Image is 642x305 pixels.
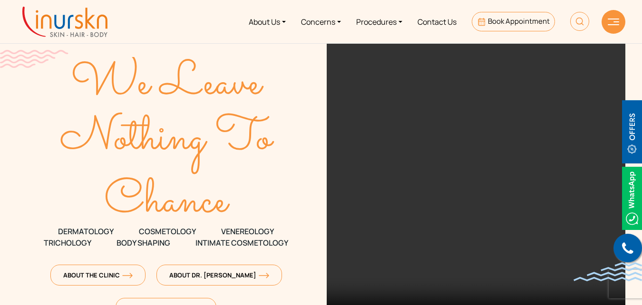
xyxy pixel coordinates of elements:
a: Concerns [293,4,349,39]
img: Whatsappicon [622,167,642,230]
a: Contact Us [410,4,464,39]
img: HeaderSearch [570,12,589,31]
span: DERMATOLOGY [58,226,114,237]
span: Book Appointment [488,16,550,26]
a: About Dr. [PERSON_NAME]orange-arrow [156,265,282,286]
a: About Us [241,4,293,39]
img: bluewave [574,262,642,281]
span: About Dr. [PERSON_NAME] [169,271,269,279]
img: offerBt [622,100,642,163]
a: About The Clinicorange-arrow [50,265,146,286]
text: Chance [105,167,231,237]
span: Intimate Cosmetology [195,237,288,248]
span: About The Clinic [63,271,133,279]
span: Body Shaping [117,237,170,248]
a: Whatsappicon [622,192,642,203]
span: COSMETOLOGY [139,226,196,237]
img: orange-arrow [259,273,269,278]
img: hamLine.svg [608,19,619,25]
span: TRICHOLOGY [44,237,91,248]
text: We Leave [71,49,264,119]
text: Nothing To [60,104,275,174]
a: Procedures [349,4,410,39]
img: inurskn-logo [22,7,107,37]
span: VENEREOLOGY [221,226,274,237]
a: Book Appointment [472,12,555,31]
img: orange-arrow [122,273,133,278]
